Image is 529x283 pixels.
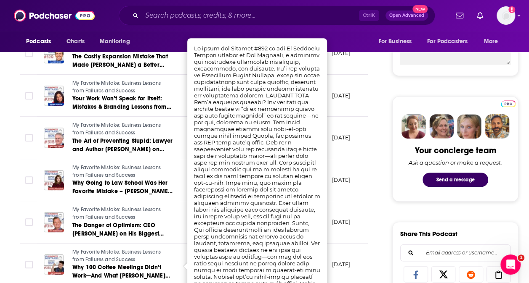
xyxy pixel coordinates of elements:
[501,100,516,107] img: Podchaser Pro
[485,114,509,139] img: Jon Profile
[378,36,412,47] span: For Business
[61,34,90,50] a: Charts
[400,244,510,261] div: Search followers
[359,10,379,21] span: Ctrl K
[72,53,168,77] span: The Costly Expansion Mistake That Made [PERSON_NAME] a Better 'Learn it All' CEO
[508,6,515,13] svg: Add a profile image
[401,114,426,139] img: Sydney Profile
[14,8,95,24] img: Podchaser - Follow, Share and Rate Podcasts
[332,218,350,225] p: [DATE]
[72,222,164,246] span: The Danger of Optimism: CEO [PERSON_NAME] on His Biggest Leadership Mistake
[72,80,161,94] span: My Favorite Mistake: Business Lessons from Failures and Success
[500,254,521,275] iframe: Intercom live chat
[409,159,502,166] div: Ask a question or make a request.
[497,6,515,25] span: Logged in as cgiron
[518,254,524,261] span: 1
[119,6,435,25] div: Search podcasts, credits, & more...
[25,134,33,141] span: Toggle select row
[72,52,173,69] a: The Costly Expansion Mistake That Made [PERSON_NAME] a Better 'Learn it All' CEO
[72,122,161,136] span: My Favorite Mistake: Business Lessons from Failures and Success
[332,92,350,99] p: [DATE]
[389,13,424,18] span: Open Advanced
[400,230,457,238] h3: Share This Podcast
[431,266,456,282] a: Share on X/Twitter
[412,5,428,13] span: New
[26,36,51,47] span: Podcasts
[94,34,141,50] button: open menu
[385,10,428,21] button: Open AdvancedNew
[66,36,85,47] span: Charts
[25,176,33,184] span: Toggle select row
[473,8,486,23] a: Show notifications dropdown
[501,99,516,107] a: Pro website
[415,145,496,156] div: Your concierge team
[422,34,480,50] button: open menu
[457,114,481,139] img: Jules Profile
[372,34,422,50] button: open menu
[332,134,350,141] p: [DATE]
[429,114,454,139] img: Barbara Profile
[332,176,350,183] p: [DATE]
[72,207,161,220] span: My Favorite Mistake: Business Lessons from Failures and Success
[20,34,62,50] button: open menu
[423,173,488,187] button: Send a message
[72,164,173,179] a: My Favorite Mistake: Business Lessons from Failures and Success
[72,137,173,161] span: The Art of Preventing Stupid: Lawyer and Author [PERSON_NAME] on Business Mistakes and Growth
[497,6,515,25] img: User Profile
[404,266,428,282] a: Share on Facebook
[332,50,350,57] p: [DATE]
[25,50,33,57] span: Toggle select row
[72,179,173,203] span: Why Going to Law School Was Her Favorite Mistake – [PERSON_NAME] of Wealthy Woman Lawyer
[407,245,503,261] input: Email address or username...
[452,8,467,23] a: Show notifications dropdown
[25,92,33,100] span: Toggle select row
[459,266,483,282] a: Share on Reddit
[72,206,173,221] a: My Favorite Mistake: Business Lessons from Failures and Success
[72,122,173,136] a: My Favorite Mistake: Business Lessons from Failures and Success
[484,36,498,47] span: More
[72,165,161,178] span: My Favorite Mistake: Business Lessons from Failures and Success
[72,94,173,111] a: Your Work Won’t Speak for Itself: Mistakes & Branding Lessons from [PERSON_NAME]
[497,6,515,25] button: Show profile menu
[486,266,511,282] a: Copy Link
[72,95,171,119] span: Your Work Won’t Speak for Itself: Mistakes & Branding Lessons from [PERSON_NAME]
[72,249,161,262] span: My Favorite Mistake: Business Lessons from Failures and Success
[72,221,173,238] a: The Danger of Optimism: CEO [PERSON_NAME] on His Biggest Leadership Mistake
[332,261,350,268] p: [DATE]
[478,34,509,50] button: open menu
[100,36,130,47] span: Monitoring
[72,263,173,280] a: Why 100 Coffee Meetings Didn’t Work—And What [PERSON_NAME] Did Instead
[25,261,33,268] span: Toggle select row
[72,249,173,263] a: My Favorite Mistake: Business Lessons from Failures and Success
[25,218,33,226] span: Toggle select row
[427,36,468,47] span: For Podcasters
[142,9,359,22] input: Search podcasts, credits, & more...
[72,179,173,196] a: Why Going to Law School Was Her Favorite Mistake – [PERSON_NAME] of Wealthy Woman Lawyer
[72,137,173,154] a: The Art of Preventing Stupid: Lawyer and Author [PERSON_NAME] on Business Mistakes and Growth
[72,80,173,94] a: My Favorite Mistake: Business Lessons from Failures and Success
